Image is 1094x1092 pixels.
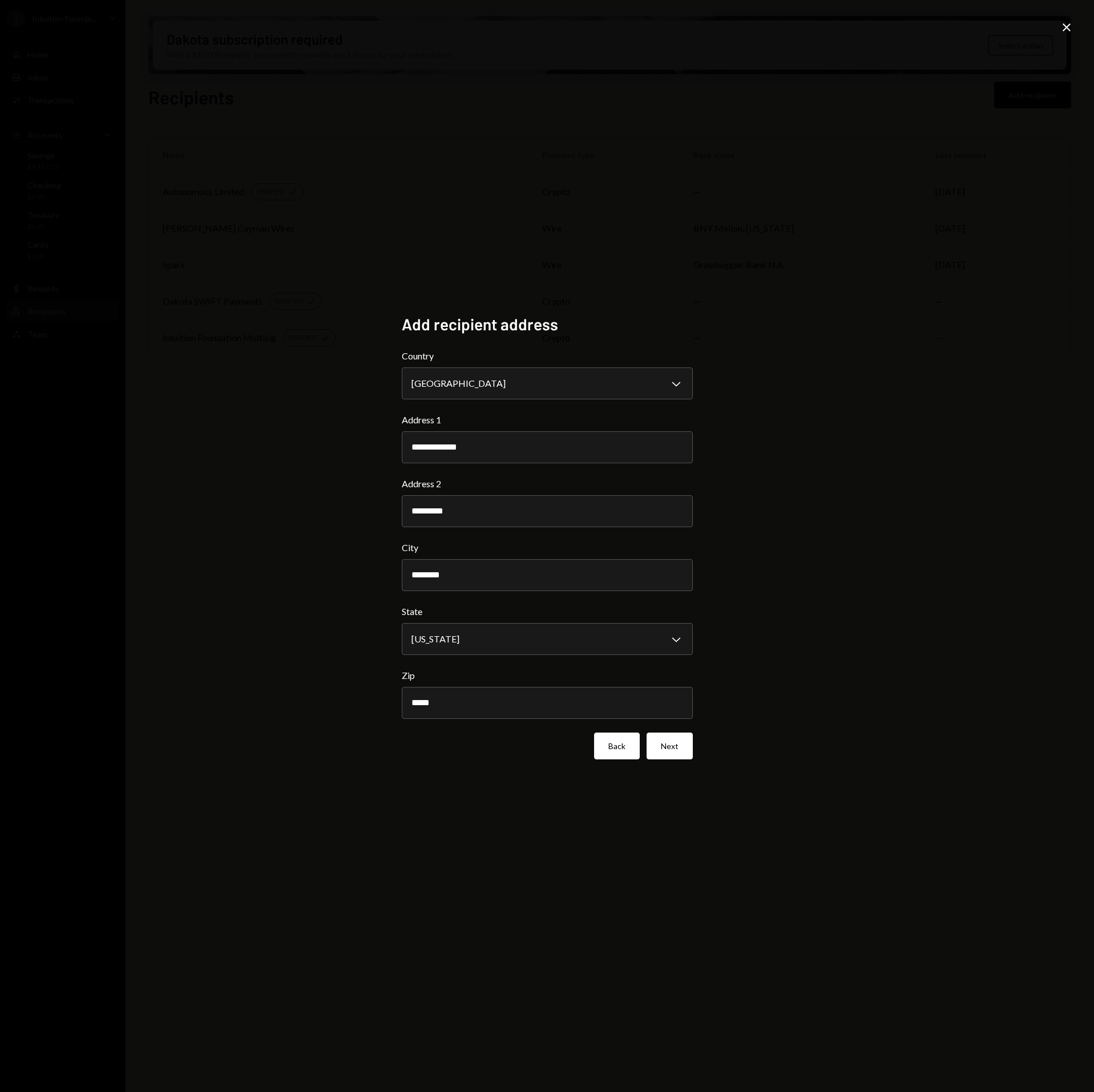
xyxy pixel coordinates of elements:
button: Back [594,733,640,759]
label: Address 1 [402,413,693,427]
button: State [402,623,693,655]
button: Next [647,733,693,759]
label: Zip [402,669,693,682]
button: Country [402,367,693,399]
label: Country [402,349,693,363]
h2: Add recipient address [402,313,693,335]
label: City [402,541,693,555]
label: State [402,605,693,618]
label: Address 2 [402,477,693,491]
